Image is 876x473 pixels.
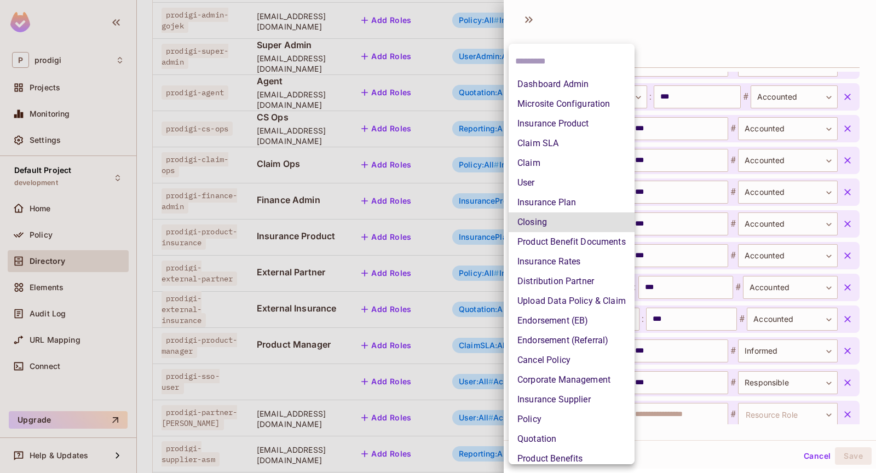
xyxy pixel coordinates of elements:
[509,193,635,212] li: Insurance Plan
[509,212,635,232] li: Closing
[509,409,635,429] li: Policy
[509,173,635,193] li: User
[509,311,635,331] li: Endorsement (EB)
[509,153,635,173] li: Claim
[509,390,635,409] li: Insurance Supplier
[509,252,635,272] li: Insurance Rates
[509,272,635,291] li: Distribution Partner
[509,429,635,449] li: Quotation
[509,350,635,370] li: Cancel Policy
[509,449,635,469] li: Product Benefits
[509,291,635,311] li: Upload Data Policy & Claim
[509,114,635,134] li: Insurance Product
[509,331,635,350] li: Endorsement (Referral)
[509,134,635,153] li: Claim SLA
[509,232,635,252] li: Product Benefit Documents
[509,370,635,390] li: Corporate Management
[509,74,635,94] li: Dashboard Admin
[509,94,635,114] li: Microsite Configuration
